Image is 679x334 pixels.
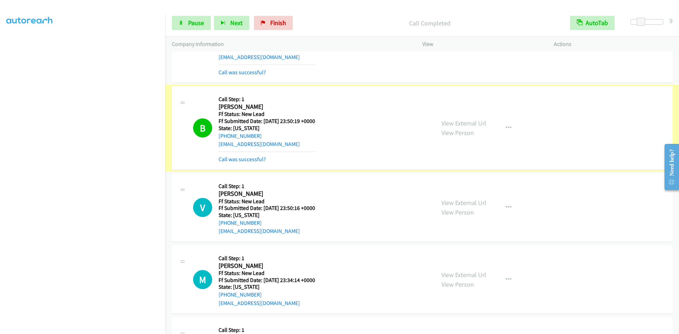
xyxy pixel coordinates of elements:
a: [PHONE_NUMBER] [219,133,262,139]
a: [PHONE_NUMBER] [219,219,262,226]
h5: State: [US_STATE] [219,283,315,291]
h2: [PERSON_NAME] [219,103,315,111]
h5: Ff Submitted Date: [DATE] 23:34:14 +0000 [219,277,315,284]
h5: Ff Status: New Lead [219,270,315,277]
a: Call was successful? [219,156,266,163]
a: [PHONE_NUMBER] [219,291,262,298]
h1: M [193,270,212,289]
p: Actions [554,40,673,48]
button: AutoTab [570,16,615,30]
a: Call was successful? [219,69,266,76]
h2: [PERSON_NAME] [219,262,315,270]
a: View External Url [441,119,486,127]
h1: V [193,198,212,217]
h5: Ff Status: New Lead [219,111,315,118]
p: Company Information [172,40,410,48]
h5: Call Step: 1 [219,255,315,262]
h5: Call Step: 1 [219,96,315,103]
h2: [PERSON_NAME] [219,190,315,198]
a: View Person [441,129,474,137]
iframe: Resource Center [658,139,679,195]
p: Call Completed [302,18,557,28]
h5: Call Step: 1 [219,327,315,334]
h5: Ff Submitted Date: [DATE] 23:50:19 +0000 [219,118,315,125]
button: Next [214,16,249,30]
span: Next [230,19,243,27]
h5: Ff Submitted Date: [DATE] 23:50:16 +0000 [219,205,315,212]
a: View Person [441,208,474,216]
h5: Call Step: 1 [219,183,315,190]
a: [EMAIL_ADDRESS][DOMAIN_NAME] [219,300,300,306]
span: Finish [270,19,286,27]
a: [EMAIL_ADDRESS][DOMAIN_NAME] [219,141,300,147]
a: Finish [254,16,293,30]
div: 9 [669,16,673,25]
a: View Person [441,280,474,288]
span: Pause [188,19,204,27]
a: Pause [172,16,211,30]
a: [EMAIL_ADDRESS][DOMAIN_NAME] [219,54,300,60]
h5: State: [US_STATE] [219,212,315,219]
h1: B [193,118,212,137]
h5: Ff Status: New Lead [219,198,315,205]
a: View External Url [441,271,486,279]
a: [EMAIL_ADDRESS][DOMAIN_NAME] [219,228,300,234]
div: The call is yet to be attempted [193,270,212,289]
h5: State: [US_STATE] [219,125,315,132]
p: View [422,40,541,48]
a: View External Url [441,199,486,207]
